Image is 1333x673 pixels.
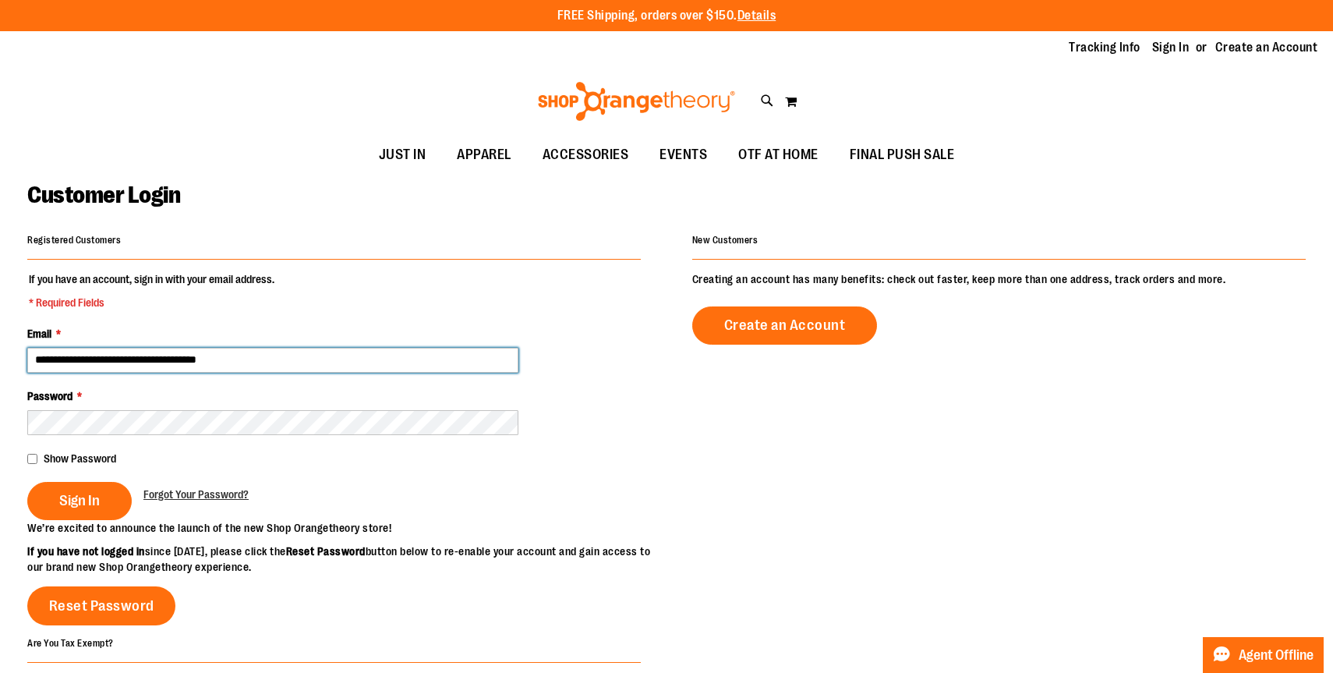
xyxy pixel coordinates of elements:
strong: If you have not logged in [27,545,145,558]
span: Forgot Your Password? [143,488,249,501]
a: Details [737,9,776,23]
a: Forgot Your Password? [143,487,249,502]
span: FINAL PUSH SALE [850,137,955,172]
a: Sign In [1152,39,1190,56]
span: JUST IN [379,137,426,172]
img: Shop Orangetheory [536,82,737,121]
a: Create an Account [1215,39,1318,56]
span: Password [27,390,72,402]
p: FREE Shipping, orders over $150. [557,7,776,25]
span: APPAREL [457,137,511,172]
span: Customer Login [27,182,180,208]
a: Create an Account [692,306,878,345]
span: * Required Fields [29,295,274,310]
button: Agent Offline [1203,637,1324,673]
span: EVENTS [659,137,707,172]
p: Creating an account has many benefits: check out faster, keep more than one address, track orders... [692,271,1306,287]
strong: Are You Tax Exempt? [27,637,114,648]
a: Reset Password [27,586,175,625]
button: Sign In [27,482,132,520]
span: Sign In [59,492,100,509]
span: Agent Offline [1239,648,1314,663]
a: Tracking Info [1069,39,1140,56]
span: Show Password [44,452,116,465]
strong: New Customers [692,235,758,246]
span: OTF AT HOME [738,137,819,172]
span: ACCESSORIES [543,137,629,172]
p: We’re excited to announce the launch of the new Shop Orangetheory store! [27,520,666,536]
legend: If you have an account, sign in with your email address. [27,271,276,310]
span: Email [27,328,51,340]
strong: Reset Password [286,545,366,558]
span: Reset Password [49,597,154,615]
strong: Registered Customers [27,235,121,246]
p: since [DATE], please click the button below to re-enable your account and gain access to our bran... [27,544,666,575]
span: Create an Account [724,317,846,334]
